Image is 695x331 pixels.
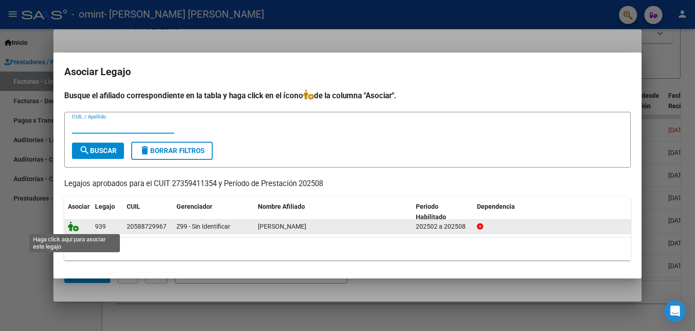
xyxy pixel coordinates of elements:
[64,178,631,190] p: Legajos aprobados para el CUIT 27359411354 y Período de Prestación 202508
[127,221,167,232] div: 20588729967
[123,197,173,227] datatable-header-cell: CUIL
[95,203,115,210] span: Legajo
[127,203,140,210] span: CUIL
[258,223,306,230] span: GIMENEZ BENJAMIN GABRIEL
[68,203,90,210] span: Asociar
[64,63,631,81] h2: Asociar Legajo
[72,143,124,159] button: Buscar
[91,197,123,227] datatable-header-cell: Legajo
[79,147,117,155] span: Buscar
[258,203,305,210] span: Nombre Afiliado
[176,203,212,210] span: Gerenciador
[477,203,515,210] span: Dependencia
[173,197,254,227] datatable-header-cell: Gerenciador
[95,223,106,230] span: 939
[473,197,631,227] datatable-header-cell: Dependencia
[664,300,686,322] div: Open Intercom Messenger
[416,221,470,232] div: 202502 a 202508
[64,197,91,227] datatable-header-cell: Asociar
[176,223,230,230] span: Z99 - Sin Identificar
[412,197,473,227] datatable-header-cell: Periodo Habilitado
[416,203,446,221] span: Periodo Habilitado
[79,145,90,156] mat-icon: search
[139,147,205,155] span: Borrar Filtros
[131,142,213,160] button: Borrar Filtros
[64,90,631,101] h4: Busque el afiliado correspondiente en la tabla y haga click en el ícono de la columna "Asociar".
[64,238,631,260] div: 1 registros
[254,197,412,227] datatable-header-cell: Nombre Afiliado
[139,145,150,156] mat-icon: delete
